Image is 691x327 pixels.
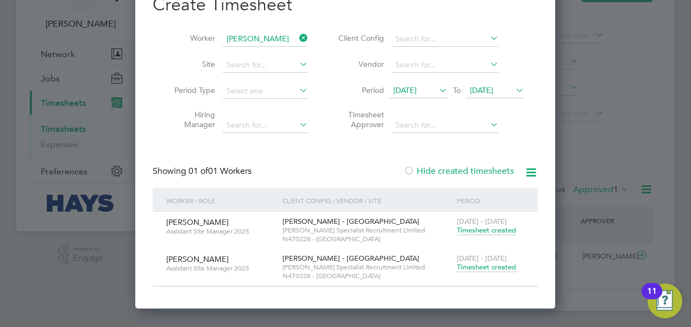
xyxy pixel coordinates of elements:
[647,291,657,305] div: 11
[392,58,499,73] input: Search for...
[153,166,254,177] div: Showing
[392,118,499,133] input: Search for...
[166,110,215,129] label: Hiring Manager
[166,85,215,95] label: Period Type
[335,33,384,43] label: Client Config
[280,188,454,213] div: Client Config / Vendor / Site
[166,217,229,227] span: [PERSON_NAME]
[335,59,384,69] label: Vendor
[282,263,451,272] span: [PERSON_NAME] Specialist Recruitment Limited
[457,254,507,263] span: [DATE] - [DATE]
[282,235,451,243] span: N470228 - [GEOGRAPHIC_DATA]
[457,217,507,226] span: [DATE] - [DATE]
[223,118,308,133] input: Search for...
[648,284,682,318] button: Open Resource Center, 11 new notifications
[335,110,384,129] label: Timesheet Approver
[393,85,417,95] span: [DATE]
[282,272,451,280] span: N470228 - [GEOGRAPHIC_DATA]
[164,188,280,213] div: Worker / Role
[282,254,419,263] span: [PERSON_NAME] - [GEOGRAPHIC_DATA]
[457,225,516,235] span: Timesheet created
[189,166,252,177] span: 01 Workers
[282,226,451,235] span: [PERSON_NAME] Specialist Recruitment Limited
[450,83,464,97] span: To
[189,166,208,177] span: 01 of
[166,59,215,69] label: Site
[457,262,516,272] span: Timesheet created
[335,85,384,95] label: Period
[454,188,527,213] div: Period
[223,84,308,99] input: Select one
[223,58,308,73] input: Search for...
[282,217,419,226] span: [PERSON_NAME] - [GEOGRAPHIC_DATA]
[223,32,308,47] input: Search for...
[166,264,274,273] span: Assistant Site Manager 2025
[404,166,514,177] label: Hide created timesheets
[166,33,215,43] label: Worker
[470,85,493,95] span: [DATE]
[166,254,229,264] span: [PERSON_NAME]
[392,32,499,47] input: Search for...
[166,227,274,236] span: Assistant Site Manager 2025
